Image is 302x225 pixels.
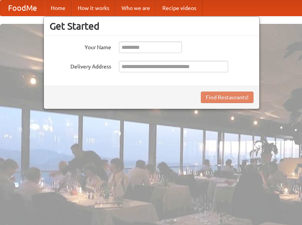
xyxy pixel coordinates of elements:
[115,0,156,16] a: Who we are
[0,0,45,16] a: FoodMe
[45,0,72,16] a: Home
[50,42,111,51] label: Your Name
[50,20,254,32] h3: Get Started
[72,0,115,16] a: How it works
[50,61,111,70] label: Delivery Address
[156,0,202,16] a: Recipe videos
[201,92,254,103] button: Find Restaurants!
